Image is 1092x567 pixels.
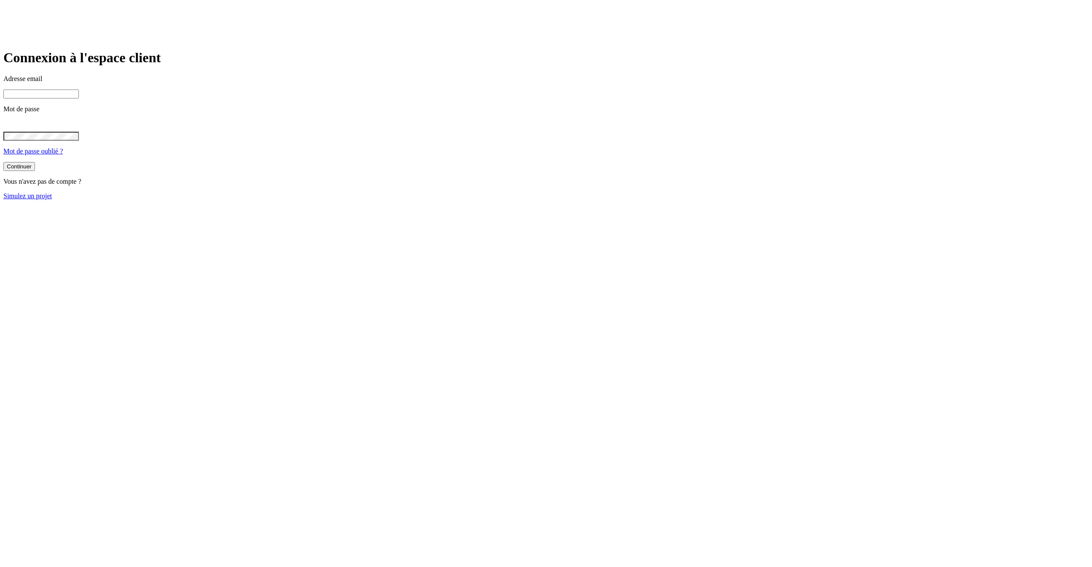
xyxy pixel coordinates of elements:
[3,178,1089,185] p: Vous n'avez pas de compte ?
[3,75,1089,83] p: Adresse email
[3,192,52,200] a: Simulez un projet
[3,105,1089,113] p: Mot de passe
[3,162,35,171] button: Continuer
[7,163,32,170] div: Continuer
[3,148,63,155] a: Mot de passe oublié ?
[3,50,1089,66] h1: Connexion à l'espace client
